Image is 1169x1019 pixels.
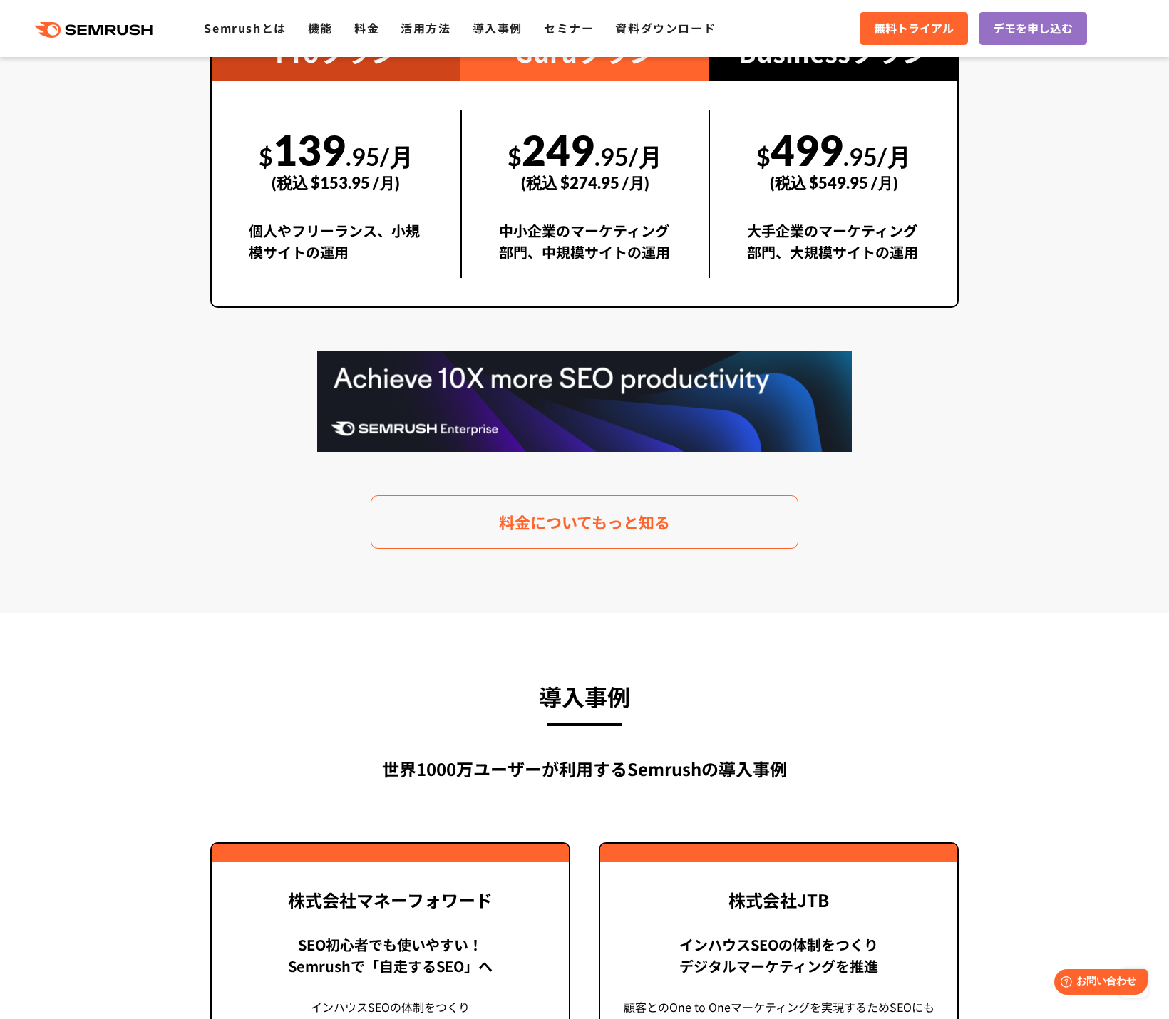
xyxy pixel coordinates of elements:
div: (税込 $549.95 /月) [747,157,920,208]
div: 世界1000万ユーザーが利用する Semrushの導入事例 [210,756,959,782]
span: .95/月 [594,142,662,171]
h3: 導入事例 [210,677,959,715]
span: デモを申し込む [993,19,1073,38]
a: 無料トライアル [860,12,968,45]
a: デモを申し込む [979,12,1087,45]
span: 料金についてもっと知る [499,509,670,534]
a: Semrushとは [204,19,286,36]
div: 個人やフリーランス、小規模サイトの運用 [249,220,423,278]
a: 機能 [308,19,333,36]
a: セミナー [544,19,594,36]
div: (税込 $274.95 /月) [499,157,672,208]
span: $ [756,142,771,171]
span: $ [259,142,273,171]
iframe: Help widget launcher [1042,963,1153,1003]
a: 導入事例 [473,19,522,36]
div: 499 [747,110,920,208]
a: 資料ダウンロード [615,19,716,36]
span: .95/月 [843,142,911,171]
div: 大手企業のマーケティング部門、大規模サイトの運用 [747,220,920,278]
a: 活用方法 [401,19,450,36]
span: 無料トライアル [874,19,954,38]
div: SEO初心者でも使いやすい！ Semrushで「自走するSEO」へ [233,934,547,977]
div: 株式会社JTB [622,889,936,911]
span: $ [508,142,522,171]
a: 料金についてもっと知る [371,495,798,549]
div: 株式会社マネーフォワード [233,889,547,911]
div: (税込 $153.95 /月) [249,157,423,208]
div: 139 [249,110,423,208]
div: 中小企業のマーケティング部門、中規模サイトの運用 [499,220,672,278]
div: インハウスSEOの体制をつくり デジタルマーケティングを推進 [622,934,936,977]
div: 249 [499,110,672,208]
a: 料金 [354,19,379,36]
span: .95/月 [346,142,413,171]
